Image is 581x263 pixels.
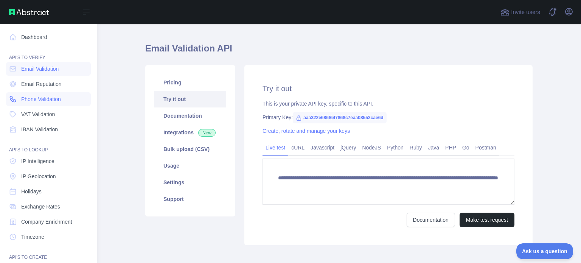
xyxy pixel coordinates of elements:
a: PHP [442,142,459,154]
span: Invite users [511,8,540,17]
a: Email Reputation [6,77,91,91]
a: Usage [154,157,226,174]
a: Integrations New [154,124,226,141]
a: Javascript [308,142,337,154]
span: IBAN Validation [21,126,58,133]
a: Dashboard [6,30,91,44]
a: Python [384,142,407,154]
div: API'S TO VERIFY [6,45,91,61]
a: Holidays [6,185,91,198]
a: Company Enrichment [6,215,91,229]
a: Settings [154,174,226,191]
img: Abstract API [9,9,49,15]
span: IP Geolocation [21,173,56,180]
div: This is your private API key, specific to this API. [263,100,514,107]
span: Email Validation [21,65,59,73]
h2: Try it out [263,83,514,94]
a: Exchange Rates [6,200,91,213]
h1: Email Validation API [145,42,533,61]
a: NodeJS [359,142,384,154]
a: Documentation [407,213,455,227]
span: New [198,129,216,137]
a: Support [154,191,226,207]
a: IP Geolocation [6,170,91,183]
span: Company Enrichment [21,218,72,226]
div: API'S TO LOOKUP [6,138,91,153]
a: IP Intelligence [6,154,91,168]
a: Go [459,142,472,154]
span: Email Reputation [21,80,62,88]
a: Postman [472,142,499,154]
a: IBAN Validation [6,123,91,136]
a: Bulk upload (CSV) [154,141,226,157]
a: Create, rotate and manage your keys [263,128,350,134]
a: Phone Validation [6,92,91,106]
span: Holidays [21,188,42,195]
a: cURL [288,142,308,154]
span: Timezone [21,233,44,241]
a: Live test [263,142,288,154]
a: Ruby [407,142,425,154]
a: Documentation [154,107,226,124]
div: Primary Key: [263,114,514,121]
a: Email Validation [6,62,91,76]
a: VAT Validation [6,107,91,121]
div: API'S TO CREATE [6,245,91,260]
button: Invite users [499,6,542,18]
a: Try it out [154,91,226,107]
a: jQuery [337,142,359,154]
span: aaa322e686f647868c7eaa08552cae6d [293,112,387,123]
iframe: Toggle Customer Support [516,243,573,259]
a: Timezone [6,230,91,244]
a: Pricing [154,74,226,91]
span: Exchange Rates [21,203,60,210]
a: Java [425,142,443,154]
span: Phone Validation [21,95,61,103]
span: IP Intelligence [21,157,54,165]
button: Make test request [460,213,514,227]
span: VAT Validation [21,110,55,118]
